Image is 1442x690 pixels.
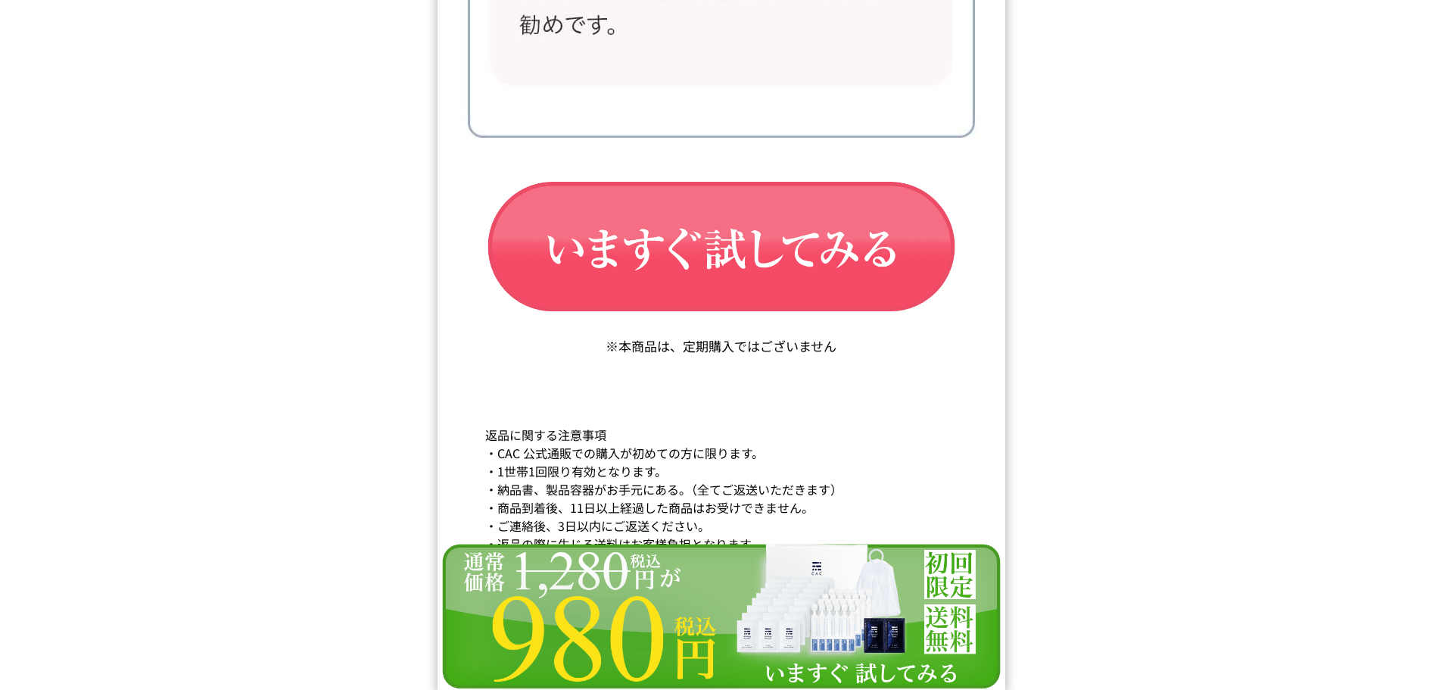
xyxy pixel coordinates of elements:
dd: ・1世帯1回限り有効となります。 [485,462,958,480]
dd: ・返品の際に生じる送料はお客様負担となります。 また返送の際は、ヤマト運輸をご利用ください。 [485,535,958,571]
img: いますぐ試してみる [438,542,1005,690]
dt: 返品に関する注意事項 [485,426,958,444]
img: いますぐ試してみる [460,161,983,336]
dd: ・商品到着後、11日以上経過した商品はお受けできません。 [485,498,958,517]
dd: ・納品書、製品容器がお手元にある。（全てご返送いただきます） [485,480,958,498]
p: ※本商品は、定期購入ではございません [606,336,836,355]
dd: ・CAC 公式通販での購入が初めての方に限ります。 [485,444,958,462]
dd: ・ご連絡後、3日以内にご返送ください。 [485,517,958,535]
